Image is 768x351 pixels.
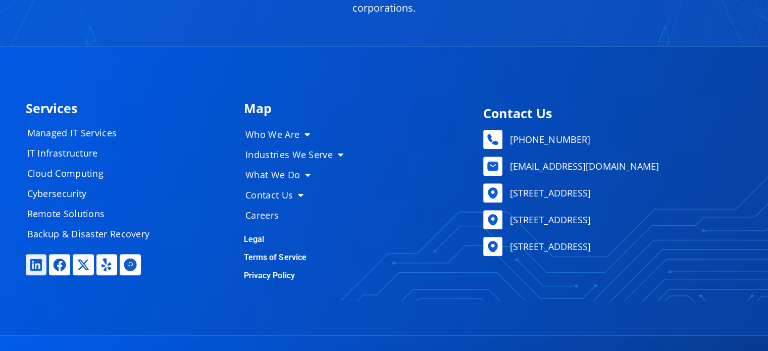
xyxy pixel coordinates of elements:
[507,239,591,254] span: [STREET_ADDRESS]
[235,144,362,165] a: Industries We Serve
[17,183,169,204] a: Cybersecurity
[17,204,169,224] a: Remote Solutions
[17,224,169,244] a: Backup & Disaster Recovery
[244,271,295,280] a: Privacy Policy
[507,212,591,227] span: [STREET_ADDRESS]
[235,124,362,144] a: Who We Are
[17,123,169,244] nav: Menu
[483,210,737,229] a: [STREET_ADDRESS]
[17,123,169,143] a: Managed IT Services
[235,124,362,225] nav: Menu
[26,102,234,115] h4: Services
[507,185,591,200] span: [STREET_ADDRESS]
[235,205,362,225] a: Careers
[483,107,737,120] h4: Contact Us
[507,132,590,147] span: [PHONE_NUMBER]
[244,253,307,262] a: Terms of Service
[17,163,169,183] a: Cloud Computing
[235,165,362,185] a: What We Do
[235,185,362,205] a: Contact Us
[244,234,265,244] a: Legal
[244,102,469,115] h4: Map
[483,130,737,149] a: [PHONE_NUMBER]
[483,157,737,176] a: [EMAIL_ADDRESS][DOMAIN_NAME]
[507,159,659,174] span: [EMAIL_ADDRESS][DOMAIN_NAME]
[483,237,737,256] a: [STREET_ADDRESS]
[17,143,169,163] a: IT Infrastructure
[483,183,737,203] a: [STREET_ADDRESS]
